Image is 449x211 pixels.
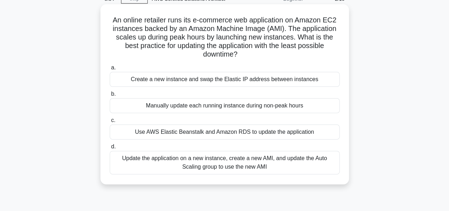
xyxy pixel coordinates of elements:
[110,72,340,87] div: Create a new instance and swap the Elastic IP address between instances
[111,117,115,123] span: c.
[110,125,340,139] div: Use AWS Elastic Beanstalk and Amazon RDS to update the application
[111,91,116,97] span: b.
[111,143,116,149] span: d.
[110,151,340,174] div: Update the application on a new instance, create a new AMI, and update the Auto Scaling group to ...
[110,98,340,113] div: Manually update each running instance during non-peak hours
[109,16,340,59] h5: An online retailer runs its e-commerce web application on Amazon EC2 instances backed by an Amazo...
[111,64,116,70] span: a.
